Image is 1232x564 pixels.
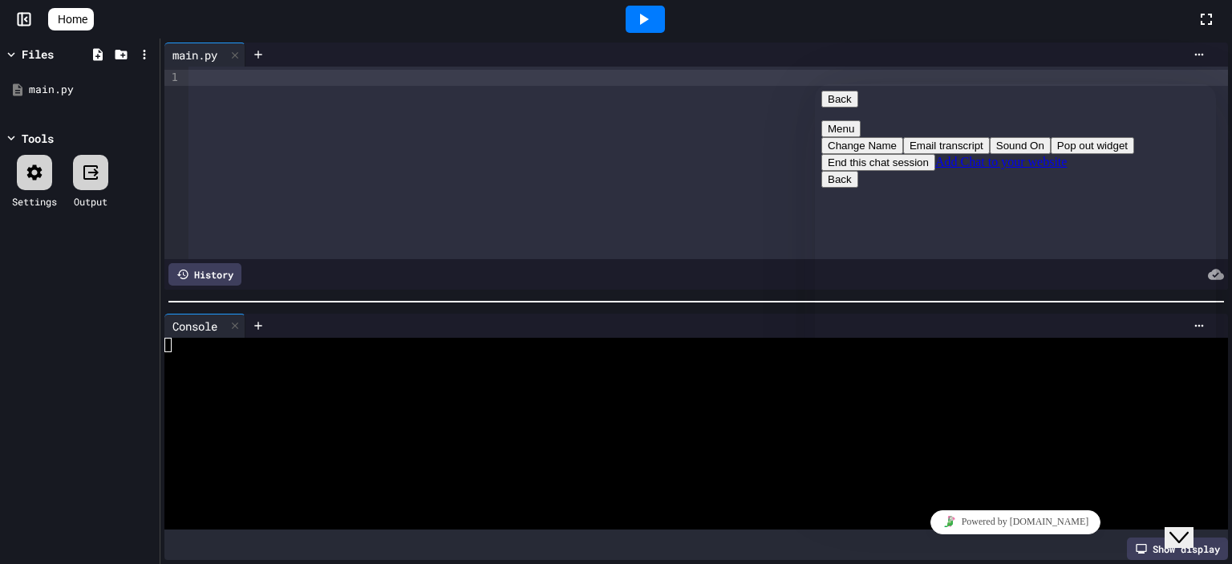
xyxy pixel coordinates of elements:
[22,130,54,147] div: Tools
[815,84,1216,485] iframe: chat widget
[815,504,1216,540] iframe: chat widget
[48,8,94,30] a: Home
[1165,500,1216,548] iframe: chat widget
[164,314,245,338] div: Console
[22,46,54,63] div: Files
[1127,538,1228,560] div: Show display
[164,43,245,67] div: main.py
[74,194,107,209] div: Output
[164,70,180,86] div: 1
[58,11,87,27] span: Home
[164,318,225,335] div: Console
[168,263,241,286] div: History
[12,194,57,209] div: Settings
[29,82,154,98] div: main.py
[164,47,225,63] div: main.py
